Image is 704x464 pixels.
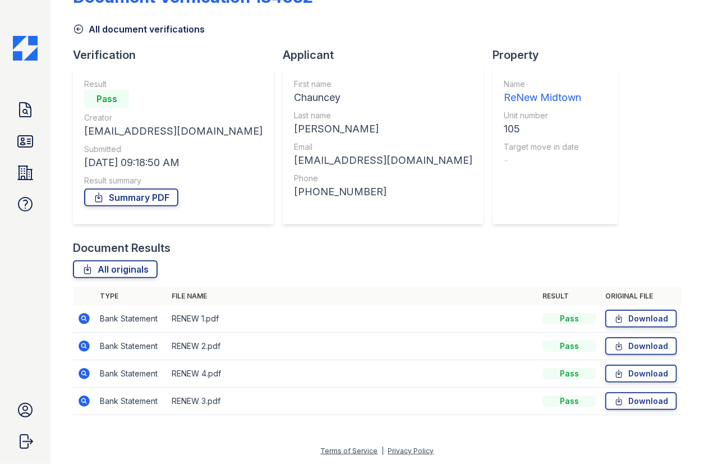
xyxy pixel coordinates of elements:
a: Summary PDF [84,189,178,206]
div: | [382,447,384,455]
div: ReNew Midtown [504,90,581,105]
td: RENEW 3.pdf [167,388,538,415]
div: [PERSON_NAME] [294,121,472,137]
td: Bank Statement [95,360,167,388]
div: Verification [73,47,283,63]
th: File name [167,287,538,305]
td: RENEW 2.pdf [167,333,538,360]
div: [EMAIL_ADDRESS][DOMAIN_NAME] [294,153,472,168]
th: Type [95,287,167,305]
div: Target move in date [504,141,581,153]
a: All originals [73,260,158,278]
div: Pass [84,90,129,108]
div: Applicant [283,47,493,63]
div: Submitted [84,144,263,155]
div: Phone [294,173,472,184]
div: [DATE] 09:18:50 AM [84,155,263,171]
a: Terms of Service [321,447,378,455]
div: Email [294,141,472,153]
div: Property [493,47,627,63]
img: CE_Icon_Blue-c292c112584629df590d857e76928e9f676e5b41ef8f769ba2f05ee15b207248.png [13,36,38,61]
div: [PHONE_NUMBER] [294,184,472,200]
td: RENEW 1.pdf [167,305,538,333]
td: Bank Statement [95,388,167,415]
div: [EMAIL_ADDRESS][DOMAIN_NAME] [84,123,263,139]
div: Unit number [504,110,581,121]
a: Name ReNew Midtown [504,79,581,105]
div: - [504,153,581,168]
div: Creator [84,112,263,123]
th: Result [538,287,601,305]
div: Document Results [73,240,171,256]
div: Pass [542,313,596,324]
div: Result summary [84,175,263,186]
div: First name [294,79,472,90]
div: Result [84,79,263,90]
div: 105 [504,121,581,137]
div: Name [504,79,581,90]
a: Download [605,365,677,383]
div: Chauncey [294,90,472,105]
div: Pass [542,368,596,379]
a: Privacy Policy [388,447,434,455]
td: RENEW 4.pdf [167,360,538,388]
div: Pass [542,396,596,407]
a: Download [605,310,677,328]
div: Last name [294,110,472,121]
td: Bank Statement [95,333,167,360]
a: Download [605,337,677,355]
td: Bank Statement [95,305,167,333]
a: All document verifications [73,22,205,36]
div: Pass [542,341,596,352]
th: Original file [601,287,682,305]
a: Download [605,392,677,410]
